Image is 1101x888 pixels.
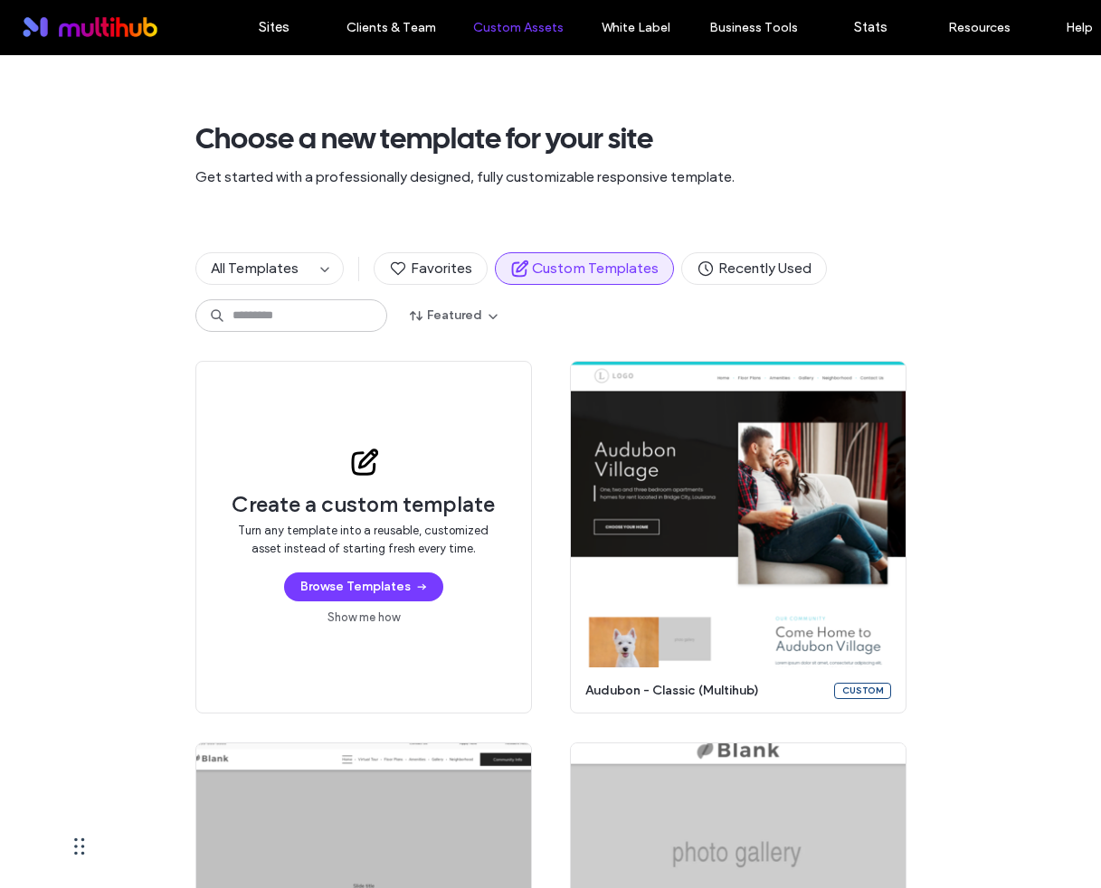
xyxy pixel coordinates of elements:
[394,301,515,330] button: Featured
[854,19,887,35] label: Stats
[681,252,827,285] button: Recently Used
[346,20,436,35] label: Clients & Team
[1066,20,1093,35] label: Help
[585,682,823,700] span: audubon - classic (multihub)
[495,252,674,285] button: Custom Templates
[602,20,670,35] label: White Label
[211,260,299,277] span: All Templates
[948,20,1011,35] label: Resources
[709,20,798,35] label: Business Tools
[374,252,488,285] button: Favorites
[327,609,400,627] a: Show me how
[196,253,314,284] button: All Templates
[259,19,289,35] label: Sites
[834,683,891,699] div: Custom
[473,20,564,35] label: Custom Assets
[389,259,472,279] span: Favorites
[510,259,659,279] span: Custom Templates
[74,819,85,874] div: Drag
[284,572,443,601] button: Browse Templates
[232,491,495,518] span: Create a custom template
[697,259,812,279] span: Recently Used
[195,120,906,156] span: Choose a new template for your site
[233,522,495,558] span: Turn any template into a reusable, customized asset instead of starting fresh every time.
[195,167,906,187] span: Get started with a professionally designed, fully customizable responsive template.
